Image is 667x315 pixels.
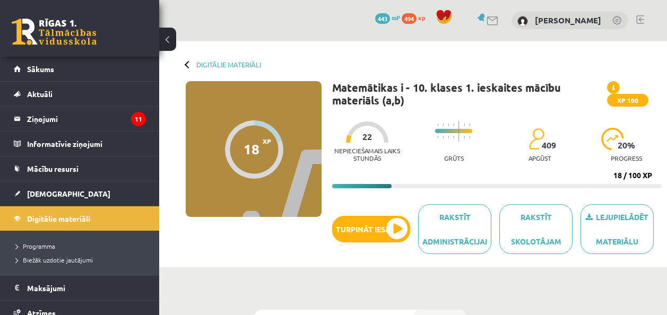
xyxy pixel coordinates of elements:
button: Turpināt iesākto [332,216,410,242]
span: 20 % [618,141,636,150]
span: 494 [402,13,417,24]
span: XP [263,137,271,145]
img: students-c634bb4e5e11cddfef0936a35e636f08e4e9abd3cc4e673bd6f9a4125e45ecb1.svg [529,128,544,150]
a: Digitālie materiāli [196,60,261,68]
span: Sākums [27,64,54,74]
a: Informatīvie ziņojumi [14,132,146,156]
img: icon-short-line-57e1e144782c952c97e751825c79c345078a6d821885a25fce030b3d8c18986b.svg [437,124,438,126]
span: mP [392,13,400,22]
span: Aktuāli [27,89,53,99]
a: Aktuāli [14,82,146,106]
a: [PERSON_NAME] [535,15,601,25]
a: Sākums [14,57,146,81]
a: Digitālie materiāli [14,206,146,231]
a: Lejupielādēt materiālu [581,204,654,254]
i: 11 [131,112,146,126]
a: [DEMOGRAPHIC_DATA] [14,181,146,206]
img: icon-short-line-57e1e144782c952c97e751825c79c345078a6d821885a25fce030b3d8c18986b.svg [448,136,449,138]
a: 443 mP [375,13,400,22]
h1: Matemātikas i - 10. klases 1. ieskaites mācību materiāls (a,b) [332,81,607,107]
img: icon-short-line-57e1e144782c952c97e751825c79c345078a6d821885a25fce030b3d8c18986b.svg [469,124,470,126]
span: xp [418,13,425,22]
span: Digitālie materiāli [27,214,90,223]
span: 22 [362,132,372,142]
legend: Ziņojumi [27,107,146,131]
span: 409 [542,141,556,150]
a: Rīgas 1. Tālmācības vidusskola [12,19,97,45]
img: icon-short-line-57e1e144782c952c97e751825c79c345078a6d821885a25fce030b3d8c18986b.svg [469,136,470,138]
a: Rakstīt skolotājam [499,204,573,254]
span: [DEMOGRAPHIC_DATA] [27,189,110,198]
img: icon-short-line-57e1e144782c952c97e751825c79c345078a6d821885a25fce030b3d8c18986b.svg [453,136,454,138]
p: Nepieciešamais laiks stundās [332,147,403,162]
span: XP 100 [607,94,648,107]
p: Grūts [444,154,464,162]
span: Mācību resursi [27,164,79,173]
a: Biežāk uzdotie jautājumi [16,255,149,265]
img: icon-long-line-d9ea69661e0d244f92f715978eff75569469978d946b2353a9bb055b3ed8787d.svg [458,121,460,142]
p: apgūst [529,154,551,162]
span: 443 [375,13,390,24]
img: icon-progress-161ccf0a02000e728c5f80fcf4c31c7af3da0e1684b2b1d7c360e028c24a22f1.svg [601,128,624,150]
a: Mācību resursi [14,156,146,181]
a: Ziņojumi11 [14,107,146,131]
legend: Informatīvie ziņojumi [27,132,146,156]
a: Programma [16,241,149,251]
span: Biežāk uzdotie jautājumi [16,256,93,264]
a: 494 xp [402,13,430,22]
a: Rakstīt administrācijai [418,204,491,254]
img: icon-short-line-57e1e144782c952c97e751825c79c345078a6d821885a25fce030b3d8c18986b.svg [443,136,444,138]
legend: Maksājumi [27,276,146,300]
img: icon-short-line-57e1e144782c952c97e751825c79c345078a6d821885a25fce030b3d8c18986b.svg [453,124,454,126]
img: Katrīna Šeputīte [517,16,528,27]
p: progress [611,154,642,162]
img: icon-short-line-57e1e144782c952c97e751825c79c345078a6d821885a25fce030b3d8c18986b.svg [448,124,449,126]
img: icon-short-line-57e1e144782c952c97e751825c79c345078a6d821885a25fce030b3d8c18986b.svg [464,136,465,138]
a: Maksājumi [14,276,146,300]
div: 18 [244,141,259,157]
span: Programma [16,242,55,250]
img: icon-short-line-57e1e144782c952c97e751825c79c345078a6d821885a25fce030b3d8c18986b.svg [443,124,444,126]
img: icon-short-line-57e1e144782c952c97e751825c79c345078a6d821885a25fce030b3d8c18986b.svg [464,124,465,126]
img: icon-short-line-57e1e144782c952c97e751825c79c345078a6d821885a25fce030b3d8c18986b.svg [437,136,438,138]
